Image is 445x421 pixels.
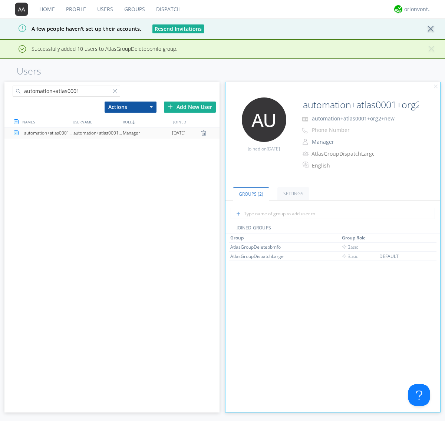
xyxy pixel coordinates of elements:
span: Basic [342,253,358,259]
div: English [312,162,374,169]
button: Manager [309,137,383,147]
input: Search users [13,86,120,97]
img: In groups with Translation enabled, this user's messages will be automatically translated to and ... [303,160,310,169]
img: 29d36aed6fa347d5a1537e7736e6aa13 [394,5,402,13]
div: orionvontas+atlas+automation+org2 [404,6,432,13]
input: Name [300,97,420,112]
span: [DATE] [172,127,185,139]
a: automation+atlas0001+org2+newautomation+atlas0001+org2+newManager[DATE] [4,127,220,139]
input: Type name of group to add user to [231,208,435,219]
div: AtlasGroupDispatchLarge [230,253,286,259]
div: DEFAULT [379,253,421,259]
div: AtlasGroupDeletebbmfo [230,244,286,250]
th: Toggle SortBy [378,233,422,242]
iframe: Toggle Customer Support [408,384,430,406]
span: [DATE] [267,146,280,152]
button: Resend Invitations [152,24,204,33]
a: Groups (2) [233,187,269,200]
img: phone-outline.svg [302,127,308,133]
div: USERNAME [71,116,121,127]
span: Basic [342,244,358,250]
div: JOINED [171,116,221,127]
span: A few people haven't set up their accounts. [6,25,141,32]
div: JOINED GROUPS [225,225,441,233]
div: NAMES [20,116,70,127]
img: cancel.svg [433,84,438,89]
img: plus.svg [168,104,173,109]
span: Joined on [248,146,280,152]
th: Toggle SortBy [229,233,341,242]
img: person-outline.svg [303,139,308,145]
div: AtlasGroupDispatchLarge [311,150,375,158]
a: Settings [277,187,309,200]
span: automation+atlas0001+org2+new [312,115,395,122]
span: Successfully added 10 users to AtlasGroupDeletebbmfo group. [6,45,177,52]
img: icon-alert-users-thin-outline.svg [303,149,310,159]
div: Manager [123,127,172,139]
div: ROLE [121,116,171,127]
div: Add New User [164,102,216,113]
div: automation+atlas0001+org2+new [73,127,123,139]
img: 373638.png [242,97,286,142]
img: 373638.png [15,3,28,16]
th: Toggle SortBy [341,233,378,242]
div: automation+atlas0001+org2+new [24,127,73,139]
button: Actions [105,102,156,113]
